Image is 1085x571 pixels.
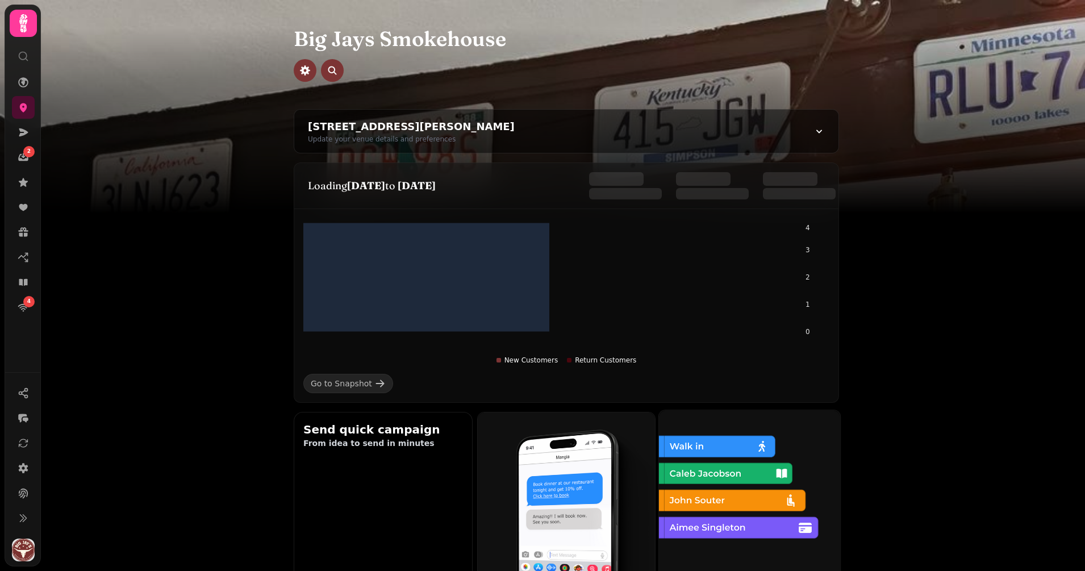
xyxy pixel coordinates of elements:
tspan: 4 [806,224,810,232]
h2: Send quick campaign [303,422,463,437]
a: Go to Snapshot [303,374,393,393]
span: 4 [27,298,31,306]
strong: [DATE] [347,179,385,192]
div: Go to Snapshot [311,378,372,389]
span: 2 [27,148,31,156]
div: [STREET_ADDRESS][PERSON_NAME] [308,119,515,135]
a: 4 [12,296,35,319]
tspan: 1 [806,301,810,309]
a: 2 [12,146,35,169]
div: New Customers [496,356,558,365]
p: From idea to send in minutes [303,437,463,449]
button: User avatar [10,539,37,561]
tspan: 3 [806,246,810,254]
div: Return Customers [567,356,636,365]
tspan: 0 [806,328,810,336]
p: Loading to [308,178,566,194]
strong: [DATE] [398,179,436,192]
img: User avatar [12,539,35,561]
div: Update your venue details and preferences [308,135,515,144]
tspan: 2 [806,273,810,281]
